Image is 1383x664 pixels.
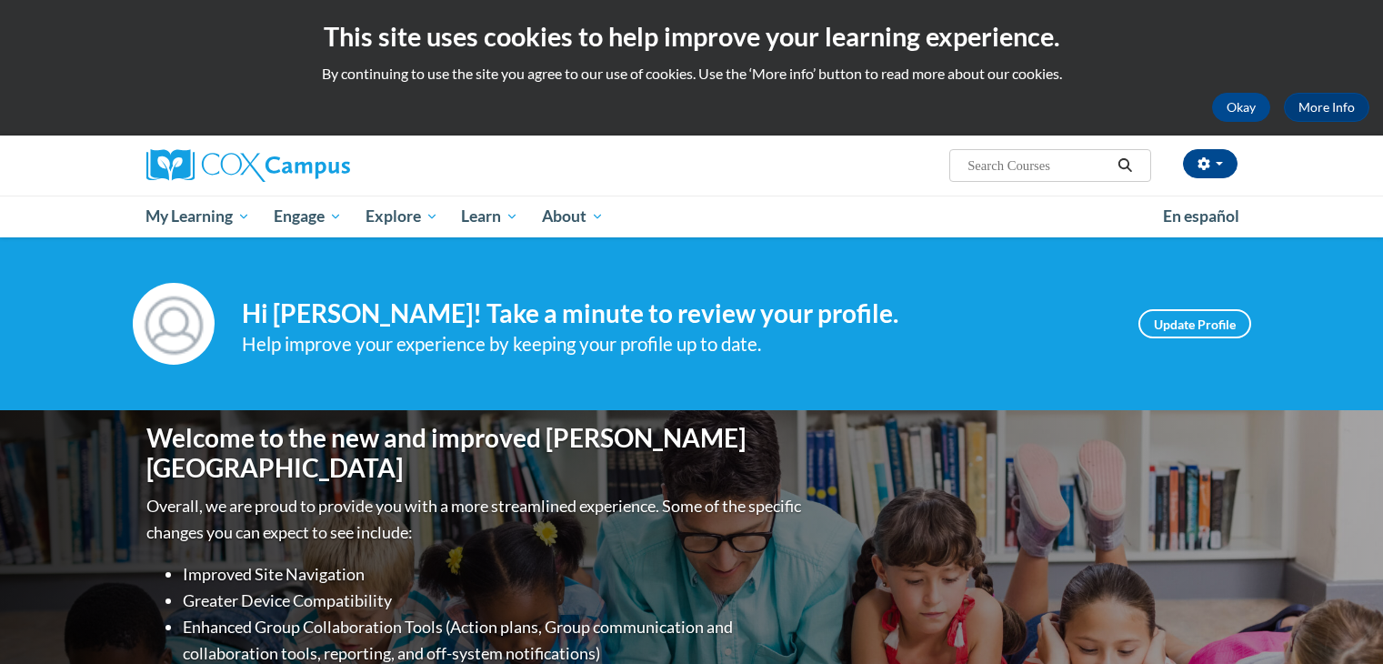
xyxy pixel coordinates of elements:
[354,196,450,237] a: Explore
[145,206,250,227] span: My Learning
[1111,155,1138,176] button: Search
[262,196,354,237] a: Engage
[146,423,806,484] h1: Welcome to the new and improved [PERSON_NAME][GEOGRAPHIC_DATA]
[242,329,1111,359] div: Help improve your experience by keeping your profile up to date.
[1284,93,1369,122] a: More Info
[14,64,1369,84] p: By continuing to use the site you agree to our use of cookies. Use the ‘More info’ button to read...
[966,155,1111,176] input: Search Courses
[1212,93,1270,122] button: Okay
[1310,591,1368,649] iframe: Button to launch messaging window
[461,206,518,227] span: Learn
[1183,149,1238,178] button: Account Settings
[542,206,604,227] span: About
[449,196,530,237] a: Learn
[183,588,806,614] li: Greater Device Compatibility
[146,149,492,182] a: Cox Campus
[135,196,263,237] a: My Learning
[14,18,1369,55] h2: This site uses cookies to help improve your learning experience.
[366,206,438,227] span: Explore
[146,493,806,546] p: Overall, we are proud to provide you with a more streamlined experience. Some of the specific cha...
[1138,309,1251,338] a: Update Profile
[183,561,806,588] li: Improved Site Navigation
[274,206,342,227] span: Engage
[1163,206,1239,226] span: En español
[242,298,1111,329] h4: Hi [PERSON_NAME]! Take a minute to review your profile.
[119,196,1265,237] div: Main menu
[146,149,350,182] img: Cox Campus
[1151,197,1251,236] a: En español
[530,196,616,237] a: About
[133,283,215,365] img: Profile Image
